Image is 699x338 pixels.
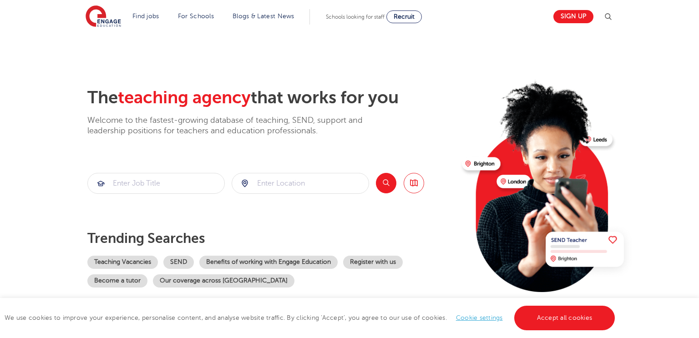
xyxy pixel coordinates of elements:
a: Sign up [553,10,593,23]
span: Schools looking for staff [326,14,385,20]
div: Submit [232,173,369,194]
a: Find jobs [132,13,159,20]
a: Accept all cookies [514,306,615,330]
a: For Schools [178,13,214,20]
input: Submit [88,173,224,193]
span: Recruit [394,13,415,20]
a: Cookie settings [456,314,503,321]
button: Search [376,173,396,193]
p: Trending searches [87,230,455,247]
span: We use cookies to improve your experience, personalise content, and analyse website traffic. By c... [5,314,617,321]
a: Blogs & Latest News [233,13,294,20]
input: Submit [232,173,369,193]
h2: The that works for you [87,87,455,108]
p: Welcome to the fastest-growing database of teaching, SEND, support and leadership positions for t... [87,115,388,136]
a: Benefits of working with Engage Education [199,256,338,269]
a: Teaching Vacancies [87,256,158,269]
span: teaching agency [118,88,251,107]
a: Our coverage across [GEOGRAPHIC_DATA] [153,274,294,288]
a: Recruit [386,10,422,23]
div: Submit [87,173,225,194]
a: Become a tutor [87,274,147,288]
a: Register with us [343,256,403,269]
img: Engage Education [86,5,121,28]
a: SEND [163,256,194,269]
